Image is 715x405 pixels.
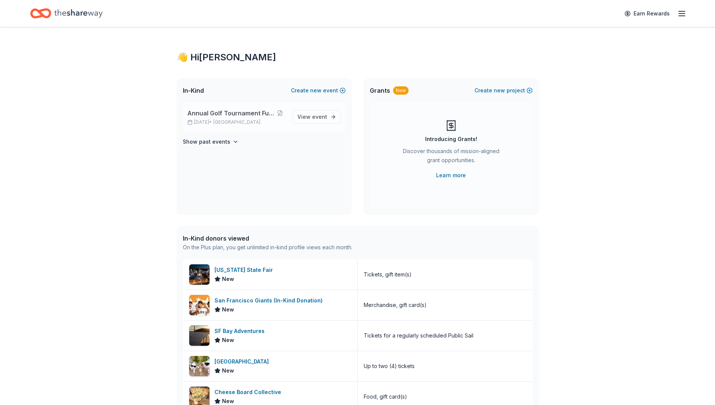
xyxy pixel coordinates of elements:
div: In-Kind donors viewed [183,234,352,243]
span: Grants [370,86,390,95]
div: Discover thousands of mission-aligned grant opportunities. [400,147,502,168]
a: Earn Rewards [620,7,674,20]
div: SF Bay Adventures [214,327,268,336]
img: Image for San Francisco Giants (In-Kind Donation) [189,295,210,315]
h4: Show past events [183,137,230,146]
div: Cheese Board Collective [214,388,284,397]
span: new [494,86,505,95]
span: [GEOGRAPHIC_DATA] [213,119,260,125]
div: Food, gift card(s) [364,392,407,401]
div: Introducing Grants! [425,135,477,144]
span: New [222,275,234,284]
span: In-Kind [183,86,204,95]
div: Tickets, gift item(s) [364,270,412,279]
img: Image for California State Fair [189,264,210,285]
div: Merchandise, gift card(s) [364,301,427,310]
div: Up to two (4) tickets [364,362,415,371]
span: new [310,86,322,95]
img: Image for Gilroy Gardens Family Theme Park [189,356,210,376]
a: Learn more [436,171,466,180]
div: San Francisco Giants (In-Kind Donation) [214,296,326,305]
a: View event [292,110,341,124]
div: 👋 Hi [PERSON_NAME] [177,51,539,63]
button: Createnewproject [475,86,533,95]
div: [US_STATE] State Fair [214,265,276,275]
span: event [312,114,327,120]
p: [DATE] • [187,119,286,125]
img: Image for SF Bay Adventures [189,325,210,346]
div: On the Plus plan, you get unlimited in-kind profile views each month. [183,243,352,252]
button: Show past events [183,137,239,146]
button: Createnewevent [291,86,346,95]
span: New [222,366,234,375]
span: New [222,336,234,345]
span: New [222,305,234,314]
div: Tickets for a regularly scheduled Public Sail [364,331,473,340]
div: New [393,86,409,95]
a: Home [30,5,103,22]
span: Annual Golf Tournament Fundraiser [187,109,274,118]
div: [GEOGRAPHIC_DATA] [214,357,272,366]
span: View [297,112,327,121]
